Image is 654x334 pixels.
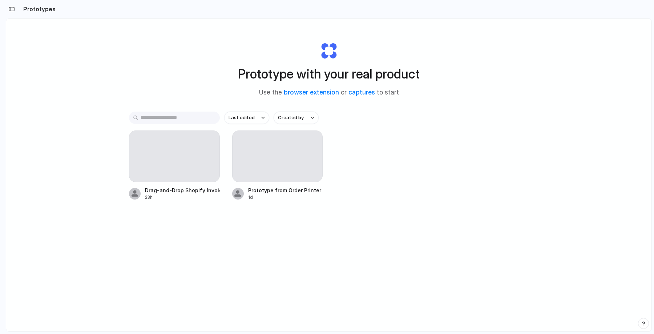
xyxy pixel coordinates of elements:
a: browser extension [284,89,339,96]
a: captures [348,89,375,96]
span: Created by [278,114,304,121]
button: Last edited [224,112,269,124]
span: Use the or to start [259,88,399,97]
a: Prototype from Order Printer Emailer Shopify Admin1d [232,130,323,201]
div: 23h [145,194,220,201]
h1: Prototype with your real product [238,64,420,84]
button: Created by [274,112,319,124]
div: Drag-and-Drop Shopify Invoice Editor [145,186,220,194]
span: Last edited [229,114,255,121]
a: Drag-and-Drop Shopify Invoice Editor23h [129,130,220,201]
div: Prototype from Order Printer Emailer Shopify Admin [248,186,323,194]
div: 1d [248,194,323,201]
h2: Prototypes [20,5,56,13]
